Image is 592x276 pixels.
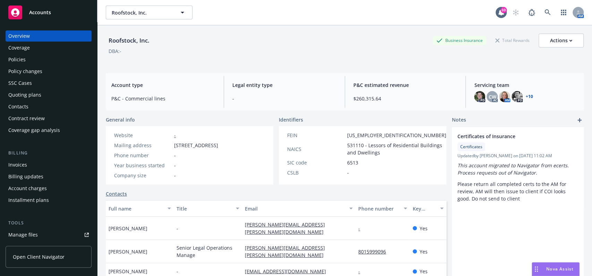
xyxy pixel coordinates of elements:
[242,200,355,217] button: Email
[245,244,329,258] a: [PERSON_NAME][EMAIL_ADDRESS][PERSON_NAME][DOMAIN_NAME]
[499,91,510,102] img: photo
[8,78,32,89] div: SSC Cases
[525,95,533,99] a: +10
[6,42,92,53] a: Coverage
[452,116,466,124] span: Notes
[279,116,303,123] span: Identifiers
[452,127,584,208] div: Certificates of InsuranceCertificatesUpdatedby [PERSON_NAME] on [DATE] 11:02 AMThis account migra...
[353,81,457,89] span: P&C estimated revenue
[6,171,92,182] a: Billing updates
[546,266,574,272] span: Nova Assist
[6,159,92,170] a: Invoices
[114,132,171,139] div: Website
[106,200,174,217] button: Full name
[457,153,578,159] span: Updated by [PERSON_NAME] on [DATE] 11:02 AM
[112,9,172,16] span: Roofstock, Inc.
[8,229,38,240] div: Manage files
[358,248,392,255] a: 8015999096
[420,268,428,275] span: Yes
[539,34,584,47] button: Actions
[8,54,26,65] div: Policies
[457,133,560,140] span: Certificates of Insurance
[6,101,92,112] a: Contacts
[532,262,580,276] button: Nova Assist
[174,142,218,149] span: [STREET_ADDRESS]
[114,142,171,149] div: Mailing address
[177,268,178,275] span: -
[541,6,555,19] a: Search
[8,195,49,206] div: Installment plans
[8,113,45,124] div: Contract review
[6,229,92,240] a: Manage files
[29,10,51,15] span: Accounts
[347,159,358,166] span: 6513
[177,225,178,232] span: -
[174,172,176,179] span: -
[109,205,163,212] div: Full name
[232,81,336,89] span: Legal entity type
[106,6,192,19] button: Roofstock, Inc.
[8,30,30,42] div: Overview
[420,248,428,255] span: Yes
[474,81,578,89] span: Servicing team
[114,162,171,169] div: Year business started
[512,91,523,102] img: photo
[174,200,242,217] button: Title
[174,162,176,169] span: -
[525,6,539,19] a: Report a Bug
[8,183,47,194] div: Account charges
[245,268,332,275] a: [EMAIL_ADDRESS][DOMAIN_NAME]
[8,66,42,77] div: Policy changes
[6,89,92,100] a: Quoting plans
[6,220,92,226] div: Tools
[6,30,92,42] a: Overview
[6,3,92,22] a: Accounts
[6,125,92,136] a: Coverage gap analysis
[6,66,92,77] a: Policy changes
[177,205,231,212] div: Title
[109,268,147,275] span: [PERSON_NAME]
[347,169,349,176] span: -
[111,81,215,89] span: Account type
[347,142,446,156] span: 531110 - Lessors of Residential Buildings and Dwellings
[8,42,30,53] div: Coverage
[575,116,584,124] a: add
[413,205,436,212] div: Key contact
[13,253,65,260] span: Open Client Navigator
[509,6,523,19] a: Start snowing
[6,54,92,65] a: Policies
[410,200,446,217] button: Key contact
[347,132,446,139] span: [US_EMPLOYER_IDENTIFICATION_NUMBER]
[355,200,410,217] button: Phone number
[109,225,147,232] span: [PERSON_NAME]
[6,78,92,89] a: SSC Cases
[8,171,43,182] div: Billing updates
[114,172,171,179] div: Company size
[109,47,121,55] div: DBA: -
[358,225,366,232] a: -
[474,91,485,102] img: photo
[488,93,496,100] span: CW
[174,132,176,139] a: -
[433,36,486,45] div: Business Insurance
[287,169,344,176] div: CSLB
[358,268,366,275] a: -
[8,159,27,170] div: Invoices
[6,113,92,124] a: Contract review
[106,36,152,45] div: Roofstock, Inc.
[460,144,482,150] span: Certificates
[287,132,344,139] div: FEIN
[8,125,60,136] div: Coverage gap analysis
[557,6,570,19] a: Switch app
[114,152,171,159] div: Phone number
[111,95,215,102] span: P&C - Commercial lines
[245,205,345,212] div: Email
[500,7,507,13] div: 69
[106,116,135,123] span: General info
[245,221,329,235] a: [PERSON_NAME][EMAIL_ADDRESS][PERSON_NAME][DOMAIN_NAME]
[457,162,570,176] em: This account migrated to Navigator from ecerts. Process requests out of Navigator.
[232,95,336,102] span: -
[457,180,578,202] p: Please return all completed certs to the AM for review, AM will then issue to client if COI looks...
[6,150,92,157] div: Billing
[6,183,92,194] a: Account charges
